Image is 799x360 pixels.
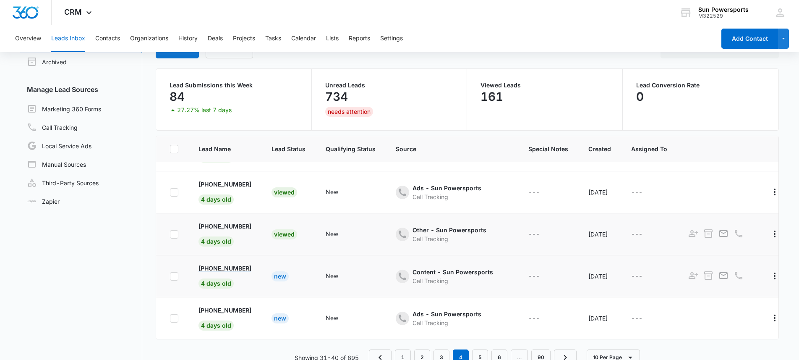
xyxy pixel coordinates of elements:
[326,271,338,280] div: New
[198,145,251,153] span: Lead Name
[413,276,493,285] div: Call Tracking
[768,311,781,325] button: Actions
[272,315,289,322] a: New
[636,82,765,88] p: Lead Conversion Rate
[588,188,611,197] div: [DATE]
[528,313,555,323] div: - - Select to Edit Field
[325,107,373,117] div: needs attention
[326,271,353,281] div: - - Select to Edit Field
[631,145,667,153] span: Assigned To
[413,234,486,243] div: Call Tracking
[413,310,481,318] div: Ads - Sun Powersports
[272,313,289,323] div: New
[198,236,234,247] span: 4 days old
[64,8,82,16] span: CRM
[325,82,454,88] p: Unread Leads
[265,25,281,52] button: Tasks
[413,226,486,234] div: Other - Sun Powersports
[480,82,609,88] p: Viewed Leads
[326,187,338,196] div: New
[768,185,781,199] button: Actions
[51,25,85,52] button: Leads Inbox
[528,271,555,281] div: - - Select to Edit Field
[631,187,642,197] div: ---
[272,273,289,280] a: New
[198,222,251,231] p: [PHONE_NUMBER]
[768,227,781,241] button: Actions
[698,6,749,13] div: account name
[326,25,339,52] button: Lists
[95,25,120,52] button: Contacts
[272,145,305,153] span: Lead Status
[702,228,714,239] button: Archive
[27,197,60,206] a: Zapier
[27,159,86,169] a: Manual Sources
[588,314,611,323] div: [DATE]
[27,57,67,67] a: Archived
[413,318,481,327] div: Call Tracking
[396,226,501,243] div: - - Select to Edit Field
[27,104,101,114] a: Marketing 360 Forms
[15,25,41,52] button: Overview
[636,90,644,103] p: 0
[130,25,168,52] button: Organizations
[380,25,403,52] button: Settings
[20,84,142,95] h3: Manage Lead Sources
[198,306,251,315] p: [PHONE_NUMBER]
[27,178,99,188] a: Third-Party Sources
[272,187,297,197] div: Viewed
[233,25,255,52] button: Projects
[588,230,611,239] div: [DATE]
[480,90,503,103] p: 161
[528,229,555,239] div: - - Select to Edit Field
[631,271,642,281] div: ---
[170,82,298,88] p: Lead Submissions this Week
[528,187,555,197] div: - - Select to Edit Field
[349,25,370,52] button: Reports
[326,229,353,239] div: - - Select to Edit Field
[198,321,234,331] span: 4 days old
[198,264,251,273] p: [PHONE_NUMBER]
[170,90,185,103] p: 84
[326,313,353,323] div: - - Select to Edit Field
[198,180,251,203] a: [PHONE_NUMBER]4 days old
[768,269,781,283] button: Actions
[198,279,234,289] span: 4 days old
[272,271,289,281] div: New
[396,184,496,201] div: - - Select to Edit Field
[733,270,744,281] button: Call
[588,145,611,153] span: Created
[413,184,481,192] div: Ads - Sun Powersports
[396,310,496,327] div: - - Select to Edit Field
[208,25,223,52] button: Deals
[631,229,642,239] div: ---
[733,228,744,239] button: Call
[413,192,481,201] div: Call Tracking
[631,229,658,239] div: - - Select to Edit Field
[326,187,353,197] div: - - Select to Edit Field
[291,25,316,52] button: Calendar
[178,25,198,52] button: History
[631,313,642,323] div: ---
[687,270,699,281] button: Add as Contact
[631,271,658,281] div: - - Select to Edit Field
[396,145,508,153] span: Source
[272,189,297,196] a: Viewed
[733,233,744,240] a: Call
[733,275,744,282] a: Call
[528,313,540,323] div: ---
[198,306,251,329] a: [PHONE_NUMBER]4 days old
[326,313,338,322] div: New
[698,13,749,19] div: account id
[326,229,338,238] div: New
[198,194,234,205] span: 4 days old
[325,90,348,103] p: 734
[27,122,78,132] a: Call Tracking
[198,264,251,287] a: [PHONE_NUMBER]4 days old
[588,272,611,281] div: [DATE]
[528,271,540,281] div: ---
[528,187,540,197] div: ---
[272,231,297,238] a: Viewed
[413,268,493,276] div: Content - Sun Powersports
[528,145,568,153] span: Special Notes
